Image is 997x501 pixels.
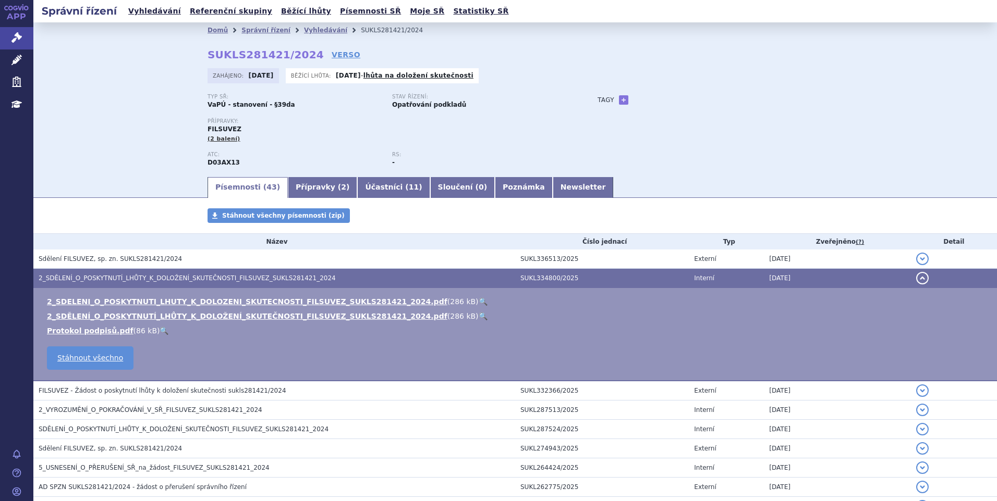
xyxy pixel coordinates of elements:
[764,381,910,400] td: [DATE]
[208,135,240,142] span: (2 balení)
[598,94,614,106] h3: Tagy
[479,312,488,320] a: 🔍
[336,72,361,79] strong: [DATE]
[47,325,987,336] li: ( )
[694,255,716,262] span: Externí
[125,4,184,18] a: Vyhledávání
[689,234,764,249] th: Typ
[288,177,357,198] a: Přípravky (2)
[208,118,577,124] p: Přípravky:
[515,458,689,478] td: SUKL264424/2025
[136,327,157,335] span: 86 kB
[241,27,290,34] a: Správní řízení
[479,297,488,306] a: 🔍
[208,159,240,166] strong: BŘEZOVÁ KŮRA
[39,274,336,282] span: 2_SDĚLENÍ_O_POSKYTNUTÍ_LHŮTY_K_DOLOŽENÍ_SKUTEČNOSTI_FILSUVEZ_SUKLS281421_2024
[553,177,614,198] a: Newsletter
[39,406,262,414] span: 2_VYROZUMĚNÍ_O_POKRAČOVÁNÍ_V_SŘ_FILSUVEZ_SUKLS281421_2024
[392,159,395,166] strong: -
[694,464,714,471] span: Interní
[47,311,987,321] li: ( )
[39,445,182,452] span: Sdělení FILSUVEZ, sp. zn. SUKLS281421/2024
[33,4,125,18] h2: Správní řízení
[515,400,689,420] td: SUKL287513/2025
[694,274,714,282] span: Interní
[694,387,716,394] span: Externí
[515,420,689,439] td: SUKL287524/2025
[47,346,133,370] a: Stáhnout všechno
[694,406,714,414] span: Interní
[515,381,689,400] td: SUKL332366/2025
[47,296,987,307] li: ( )
[916,253,929,265] button: detail
[515,249,689,269] td: SUKL336513/2025
[515,439,689,458] td: SUKL274943/2025
[392,152,566,158] p: RS:
[304,27,347,34] a: Vyhledávání
[764,234,910,249] th: Zveřejněno
[332,49,360,60] a: VERSO
[764,458,910,478] td: [DATE]
[208,94,382,100] p: Typ SŘ:
[916,384,929,397] button: detail
[47,312,447,320] a: 2_SDĚLENÍ_O_POSKYTNUTÍ_LHŮTY_K_DOLOŽENÍ_SKUTEČNOSTI_FILSUVEZ_SUKLS281421_2024.pdf
[916,423,929,435] button: detail
[47,297,447,306] a: 2_SDELENI_O_POSKYTNUTI_LHUTY_K_DOLOZENI_SKUTECNOSTI_FILSUVEZ_SUKLS281421_2024.pdf
[33,234,515,249] th: Název
[916,481,929,493] button: detail
[213,71,246,80] span: Zahájeno:
[764,269,910,288] td: [DATE]
[479,183,484,191] span: 0
[430,177,495,198] a: Sloučení (0)
[336,71,473,80] p: -
[764,420,910,439] td: [DATE]
[515,478,689,497] td: SUKL262775/2025
[39,483,247,491] span: AD SPZN SUKLS281421/2024 - žádost o přerušení správního řízení
[249,72,274,79] strong: [DATE]
[363,72,473,79] a: lhůta na doložení skutečnosti
[764,249,910,269] td: [DATE]
[291,71,333,80] span: Běžící lhůta:
[208,48,324,61] strong: SUKLS281421/2024
[764,478,910,497] td: [DATE]
[450,297,476,306] span: 286 kB
[916,404,929,416] button: detail
[916,442,929,455] button: detail
[278,4,334,18] a: Běžící lhůty
[39,387,286,394] span: FILSUVEZ - Žádost o poskytnutí lhůty k doložení skutečnosti sukls281421/2024
[694,483,716,491] span: Externí
[47,327,133,335] a: Protokol podpisů.pdf
[208,152,382,158] p: ATC:
[341,183,346,191] span: 2
[208,177,288,198] a: Písemnosti (43)
[764,439,910,458] td: [DATE]
[619,95,628,105] a: +
[208,208,350,223] a: Stáhnout všechny písemnosti (zip)
[208,27,228,34] a: Domů
[39,255,182,262] span: Sdělení FILSUVEZ, sp. zn. SUKLS281421/2024
[392,101,466,108] strong: Opatřování podkladů
[450,312,476,320] span: 286 kB
[694,425,714,433] span: Interní
[916,272,929,284] button: detail
[39,464,270,471] span: 5_USNESENÍ_O_PŘERUŠENÍ_SŘ_na_žádost_FILSUVEZ_SUKLS281421_2024
[764,400,910,420] td: [DATE]
[515,269,689,288] td: SUKL334800/2025
[357,177,430,198] a: Účastníci (11)
[208,126,241,133] span: FILSUVEZ
[208,101,295,108] strong: VaPÚ - stanovení - §39da
[856,239,864,246] abbr: (?)
[392,94,566,100] p: Stav řízení:
[160,327,168,335] a: 🔍
[337,4,404,18] a: Písemnosti SŘ
[187,4,275,18] a: Referenční skupiny
[39,425,329,433] span: SDĚLENÍ_O_POSKYTNUTÍ_LHŮTY_K_DOLOŽENÍ_SKUTEČNOSTI_FILSUVEZ_SUKLS281421_2024
[266,183,276,191] span: 43
[361,22,436,38] li: SUKLS281421/2024
[694,445,716,452] span: Externí
[495,177,553,198] a: Poznámka
[222,212,345,219] span: Stáhnout všechny písemnosti (zip)
[407,4,447,18] a: Moje SŘ
[450,4,512,18] a: Statistiky SŘ
[916,461,929,474] button: detail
